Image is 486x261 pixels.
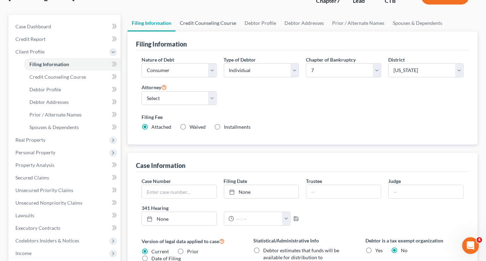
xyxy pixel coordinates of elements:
[187,248,199,254] span: Prior
[10,20,121,33] a: Case Dashboard
[224,177,247,185] label: Filing Date
[24,108,121,121] a: Prior / Alternate Names
[15,162,54,168] span: Property Analysis
[142,212,217,225] a: None
[24,121,121,134] a: Spouses & Dependents
[24,71,121,83] a: Credit Counseling Course
[477,237,482,243] span: 4
[29,86,61,92] span: Debtor Profile
[142,83,167,91] label: Attorney
[15,175,49,181] span: Secured Claims
[224,124,251,130] span: Installments
[15,225,60,231] span: Executory Contracts
[138,204,303,212] label: 341 Hearing
[401,247,408,253] span: No
[142,113,464,121] label: Filing Fee
[306,56,356,63] label: Chapter of Bankruptcy
[29,61,69,67] span: Filing Information
[15,137,46,143] span: Real Property
[253,237,351,244] label: Statistical/Administrative Info
[15,49,45,55] span: Client Profile
[462,237,479,254] iframe: Intercom live chat
[142,56,174,63] label: Nature of Debt
[15,200,82,206] span: Unsecured Nonpriority Claims
[224,56,256,63] label: Type of Debtor
[151,248,169,254] span: Current
[136,161,185,170] div: Case Information
[15,212,34,218] span: Lawsuits
[29,99,69,105] span: Debtor Addresses
[128,15,176,31] a: Filing Information
[15,36,46,42] span: Credit Report
[389,15,446,31] a: Spouses & Dependents
[234,212,282,225] input: -- : --
[24,96,121,108] a: Debtor Addresses
[280,15,328,31] a: Debtor Addresses
[190,124,206,130] span: Waived
[142,237,240,245] label: Version of legal data applied to case
[10,197,121,209] a: Unsecured Nonpriority Claims
[15,187,73,193] span: Unsecured Priority Claims
[306,177,322,185] label: Trustee
[240,15,280,31] a: Debtor Profile
[10,222,121,234] a: Executory Contracts
[15,23,51,29] span: Case Dashboard
[10,184,121,197] a: Unsecured Priority Claims
[24,83,121,96] a: Debtor Profile
[328,15,389,31] a: Prior / Alternate Names
[151,124,171,130] span: Attached
[10,33,121,45] a: Credit Report
[10,209,121,222] a: Lawsuits
[24,58,121,71] a: Filing Information
[15,238,79,244] span: Codebtors Insiders & Notices
[389,185,463,198] input: --
[15,250,32,256] span: Income
[375,247,383,253] span: Yes
[10,171,121,184] a: Secured Claims
[365,237,464,244] label: Debtor is a tax exempt organization
[29,112,82,118] span: Prior / Alternate Names
[15,149,55,155] span: Personal Property
[10,159,121,171] a: Property Analysis
[224,185,299,198] a: None
[136,40,187,48] div: Filing Information
[29,124,79,130] span: Spouses & Dependents
[388,56,405,63] label: District
[29,74,86,80] span: Credit Counseling Course
[142,177,171,185] label: Case Number
[306,185,381,198] input: --
[176,15,240,31] a: Credit Counseling Course
[142,185,217,198] input: Enter case number...
[388,177,401,185] label: Judge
